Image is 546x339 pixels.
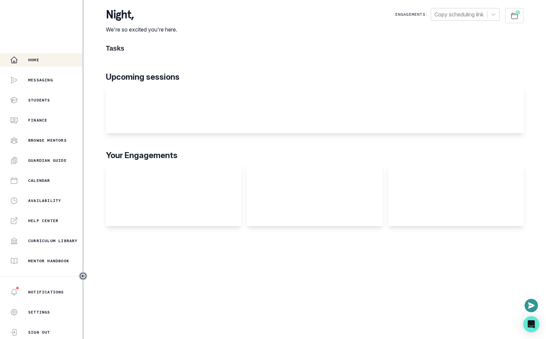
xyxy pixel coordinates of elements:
[106,44,524,52] h1: Tasks
[106,71,524,83] p: Upcoming sessions
[28,310,50,315] p: Settings
[28,57,39,63] p: Home
[28,158,67,163] p: Guardian Guide
[28,238,78,244] p: Curriculum Library
[505,8,524,23] button: Schedule Sessions
[106,149,524,161] p: Your Engagements
[28,218,58,223] p: Help Center
[28,289,64,295] p: Notifications
[28,118,47,123] p: Finance
[28,258,69,264] p: Mentor Handbook
[28,138,67,143] p: Browse Mentors
[106,25,177,33] p: We're so excited you're here.
[28,77,53,83] p: Messaging
[79,272,87,280] button: Toggle sidebar
[395,12,428,17] p: Engagements:
[28,97,50,103] p: Students
[525,299,538,312] button: Open or close messaging widget
[523,316,539,332] div: Open Intercom Messenger
[28,198,61,203] p: Availability
[28,330,50,335] p: Sign Out
[106,8,177,21] p: night ,
[28,178,50,183] p: Calendar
